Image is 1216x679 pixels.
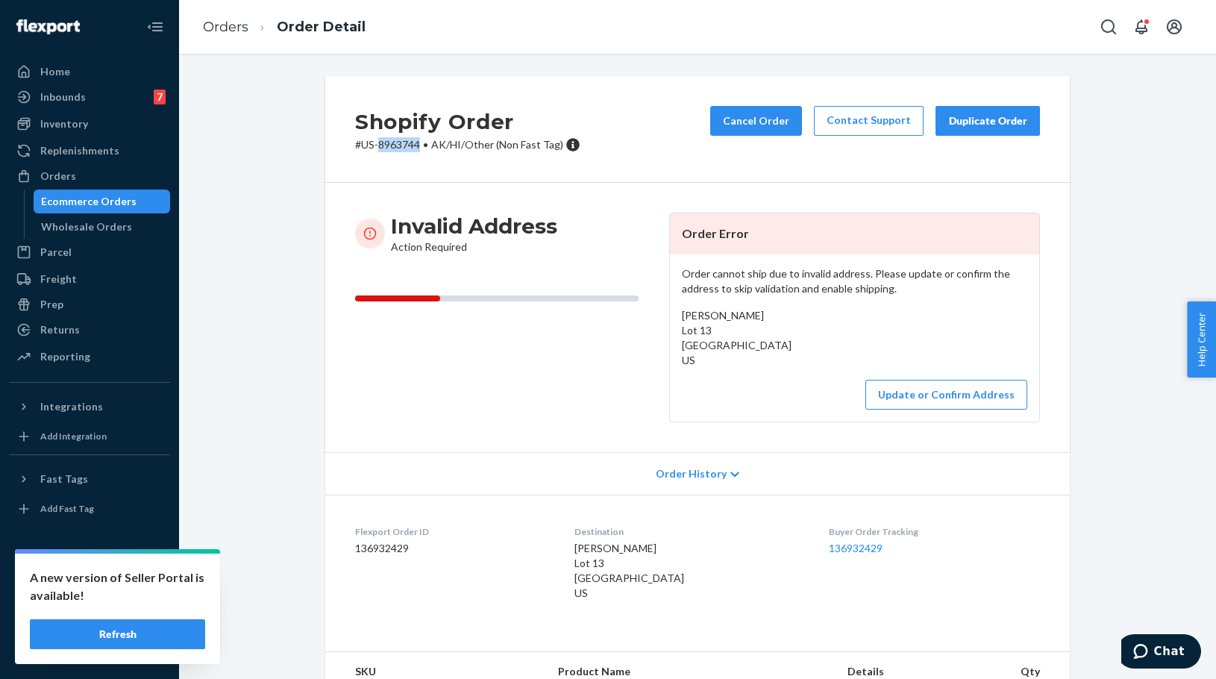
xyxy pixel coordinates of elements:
[40,349,90,364] div: Reporting
[1094,12,1123,42] button: Open Search Box
[1159,12,1189,42] button: Open account menu
[40,399,103,414] div: Integrations
[40,272,77,287] div: Freight
[41,194,137,209] div: Ecommerce Orders
[9,395,170,419] button: Integrations
[574,542,684,599] span: [PERSON_NAME] Lot 13 [GEOGRAPHIC_DATA] US
[34,190,171,213] a: Ecommerce Orders
[1121,634,1201,672] iframe: Opens a widget where you can chat to one of our agents
[9,85,170,109] a: Inbounds7
[9,345,170,369] a: Reporting
[865,380,1027,410] button: Update or Confirm Address
[829,525,1040,538] dt: Buyer Order Tracking
[9,637,170,661] button: Give Feedback
[9,561,170,585] a: Settings
[682,309,792,366] span: [PERSON_NAME] Lot 13 [GEOGRAPHIC_DATA] US
[9,60,170,84] a: Home
[40,322,80,337] div: Returns
[40,502,94,515] div: Add Fast Tag
[355,137,580,152] p: # US-8963744
[1187,301,1216,378] button: Help Center
[154,90,166,104] div: 7
[9,586,170,610] button: Talk to Support
[423,138,428,151] span: •
[355,106,580,137] h2: Shopify Order
[40,116,88,131] div: Inventory
[277,19,366,35] a: Order Detail
[40,245,72,260] div: Parcel
[140,12,170,42] button: Close Navigation
[814,106,924,136] a: Contact Support
[391,213,557,254] div: Action Required
[9,612,170,636] a: Help Center
[9,164,170,188] a: Orders
[9,112,170,136] a: Inventory
[9,497,170,521] a: Add Fast Tag
[40,430,107,442] div: Add Integration
[203,19,248,35] a: Orders
[41,219,132,234] div: Wholesale Orders
[9,139,170,163] a: Replenishments
[40,90,86,104] div: Inbounds
[191,5,377,49] ol: breadcrumbs
[935,106,1040,136] button: Duplicate Order
[9,467,170,491] button: Fast Tags
[9,318,170,342] a: Returns
[30,569,205,604] p: A new version of Seller Portal is available!
[431,138,563,151] span: AK/HI/Other (Non Fast Tag)
[40,297,63,312] div: Prep
[40,143,119,158] div: Replenishments
[670,213,1039,254] header: Order Error
[355,541,551,556] dd: 136932429
[682,266,1027,296] p: Order cannot ship due to invalid address. Please update or confirm the address to skip validation...
[40,64,70,79] div: Home
[656,466,727,481] span: Order History
[30,619,205,649] button: Refresh
[9,267,170,291] a: Freight
[9,292,170,316] a: Prep
[9,425,170,448] a: Add Integration
[948,113,1027,128] div: Duplicate Order
[829,542,883,554] a: 136932429
[16,19,80,34] img: Flexport logo
[1126,12,1156,42] button: Open notifications
[574,525,806,538] dt: Destination
[355,525,551,538] dt: Flexport Order ID
[34,215,171,239] a: Wholesale Orders
[40,169,76,184] div: Orders
[9,240,170,264] a: Parcel
[710,106,802,136] button: Cancel Order
[40,472,88,486] div: Fast Tags
[391,213,557,240] h3: Invalid Address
